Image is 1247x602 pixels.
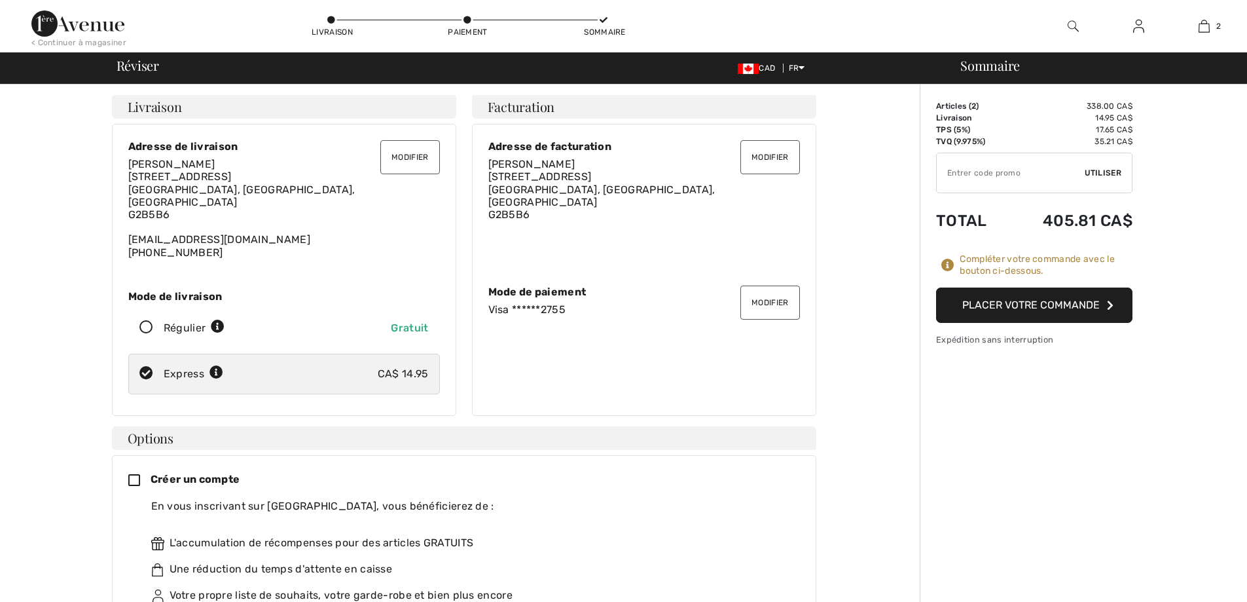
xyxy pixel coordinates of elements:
div: Adresse de facturation [488,140,800,153]
div: L'accumulation de récompenses pour des articles GRATUITS [151,535,789,551]
a: 2 [1172,18,1236,34]
div: Express [164,366,223,382]
div: Sommaire [584,26,623,38]
span: CAD [738,64,780,73]
div: Mode de livraison [128,290,440,303]
div: Régulier [164,320,225,336]
img: Canadian Dollar [738,64,759,74]
button: Placer votre commande [936,288,1132,323]
img: Mes infos [1133,18,1144,34]
img: recherche [1068,18,1079,34]
td: TPS (5%) [936,124,1007,136]
div: Expédition sans interruption [936,333,1132,346]
button: Modifier [740,140,799,174]
td: 17.65 CA$ [1007,124,1132,136]
td: TVQ (9.975%) [936,136,1007,147]
span: 2 [1216,20,1221,32]
div: Paiement [448,26,487,38]
div: Une réduction du temps d'attente en caisse [151,561,789,577]
span: Gratuit [391,322,428,334]
div: [EMAIL_ADDRESS][DOMAIN_NAME] [PHONE_NUMBER] [128,158,440,259]
span: [STREET_ADDRESS] [GEOGRAPHIC_DATA], [GEOGRAPHIC_DATA], [GEOGRAPHIC_DATA] G2B5B6 [488,170,715,221]
div: Livraison [312,26,351,38]
span: Livraison [128,100,182,113]
td: Total [936,198,1007,243]
img: Mon panier [1199,18,1210,34]
div: < Continuer à magasiner [31,37,126,48]
div: Adresse de livraison [128,140,440,153]
div: CA$ 14.95 [378,366,429,382]
span: FR [789,64,805,73]
div: En vous inscrivant sur [GEOGRAPHIC_DATA], vous bénéficierez de : [151,499,789,514]
span: Utiliser [1085,167,1121,179]
td: 338.00 CA$ [1007,100,1132,112]
img: 1ère Avenue [31,10,124,37]
button: Modifier [380,140,439,174]
td: 14.95 CA$ [1007,112,1132,124]
td: 405.81 CA$ [1007,198,1132,243]
img: rewards.svg [151,537,164,550]
button: Modifier [740,286,799,320]
span: Réviser [117,59,159,72]
td: 35.21 CA$ [1007,136,1132,147]
span: Facturation [488,100,555,113]
div: Compléter votre commande avec le bouton ci-dessous. [960,254,1132,277]
span: [PERSON_NAME] [128,158,215,170]
input: Code promo [937,153,1085,193]
div: Mode de paiement [488,286,800,298]
td: Livraison [936,112,1007,124]
span: 2 [971,102,976,111]
h4: Options [112,426,816,450]
span: [STREET_ADDRESS] [GEOGRAPHIC_DATA], [GEOGRAPHIC_DATA], [GEOGRAPHIC_DATA] G2B5B6 [128,170,355,221]
a: Se connecter [1123,18,1155,35]
img: faster.svg [151,563,164,576]
div: Sommaire [945,59,1239,72]
span: [PERSON_NAME] [488,158,575,170]
span: Créer un compte [151,473,240,485]
td: Articles ( ) [936,100,1007,112]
